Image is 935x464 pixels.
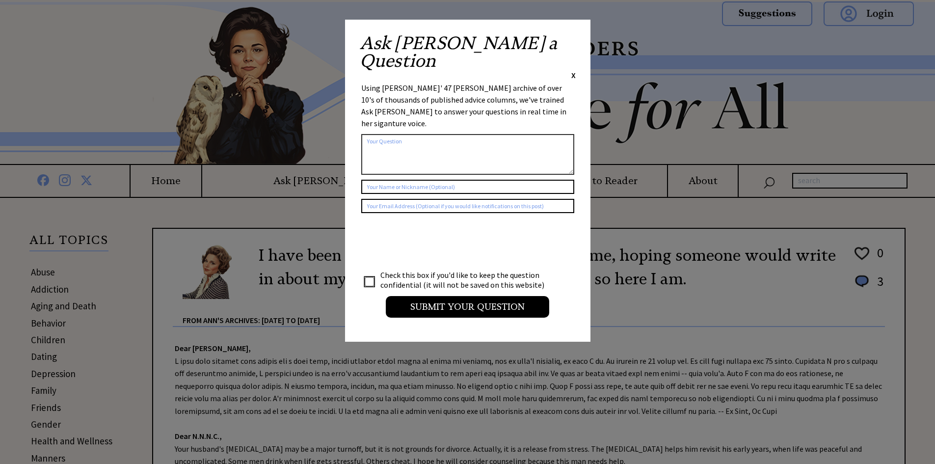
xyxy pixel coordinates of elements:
[361,180,574,194] input: Your Name or Nickname (Optional)
[380,270,554,290] td: Check this box if you'd like to keep the question confidential (it will not be saved on this webs...
[571,70,576,80] span: X
[361,82,574,129] div: Using [PERSON_NAME]' 47 [PERSON_NAME] archive of over 10's of thousands of published advice colum...
[361,199,574,213] input: Your Email Address (Optional if you would like notifications on this post)
[361,223,510,261] iframe: reCAPTCHA
[386,296,549,318] input: Submit your Question
[360,34,576,70] h2: Ask [PERSON_NAME] a Question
